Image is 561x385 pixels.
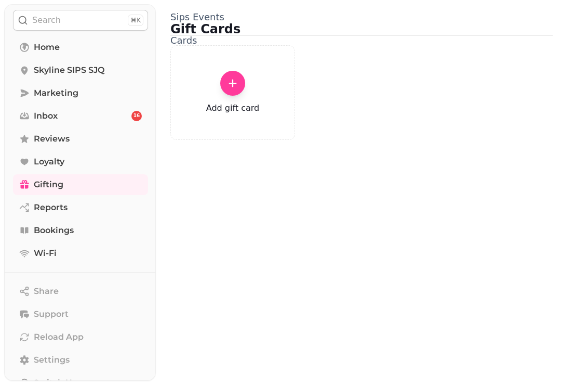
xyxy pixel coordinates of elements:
span: Gifting [34,178,63,191]
a: Reports [13,197,148,218]
span: Reviews [34,133,70,145]
span: Skyline SIPS SJQ [34,64,104,76]
a: Inbox16 [13,106,148,126]
span: Wi-Fi [34,247,57,260]
span: Bookings [34,224,74,237]
a: Marketing [13,83,148,104]
a: Reviews [13,129,148,149]
button: Share [13,281,148,302]
span: Reload App [34,331,84,343]
button: Support [13,304,148,325]
span: Reports [34,201,68,214]
a: Bookings [13,220,148,241]
span: Settings [34,354,70,366]
a: Settings [13,350,148,370]
span: Marketing [34,87,78,99]
p: Search [32,14,61,27]
a: Add gift card [206,71,259,114]
a: Loyalty [13,151,148,172]
a: Gifting [13,174,148,195]
a: Skyline SIPS SJQ [13,60,148,81]
span: Support [34,308,69,320]
p: Add gift card [206,102,259,114]
span: Loyalty [34,156,64,168]
a: Wi-Fi [13,243,148,264]
button: Search⌘K [13,10,148,31]
span: 16 [133,112,140,120]
span: Home [34,41,60,54]
div: ⌘K [128,15,143,26]
span: Share [34,285,59,298]
p: Sips Events [170,12,553,22]
span: Inbox [34,110,58,122]
h1: Gift Cards [170,23,553,35]
p: Cards [170,36,553,45]
a: Home [13,37,148,58]
button: Reload App [13,327,148,348]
